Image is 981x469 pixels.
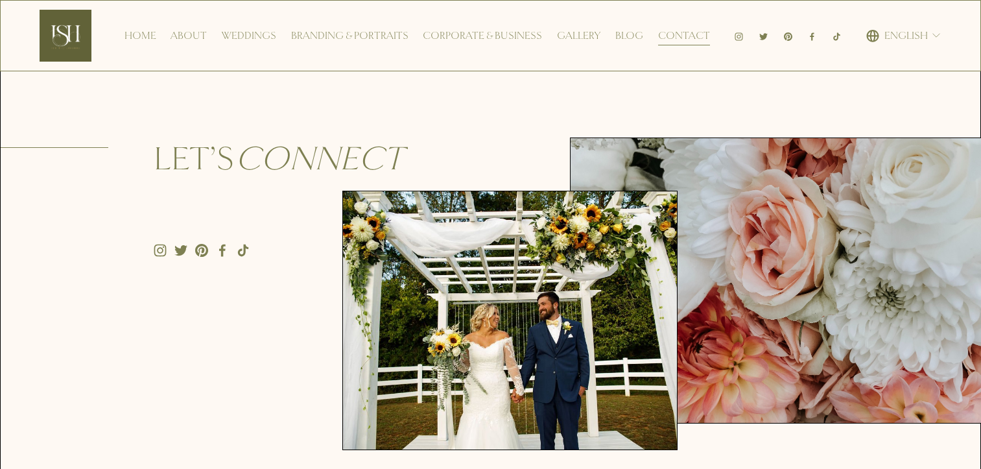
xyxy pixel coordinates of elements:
[658,25,710,46] a: Contact
[222,25,276,46] a: Weddings
[557,25,600,46] a: Gallery
[734,31,744,41] a: Instagram
[866,25,942,46] div: language picker
[237,244,250,257] a: TikTok
[884,27,928,45] span: English
[807,31,817,41] a: Facebook
[195,244,208,257] a: Pinterest
[423,25,542,46] a: Corporate & Business
[783,31,793,41] a: Pinterest
[291,25,408,46] a: Branding & Portraits
[832,31,842,41] a: TikTok
[216,244,229,257] a: Facebook
[615,25,643,46] a: Blog
[171,25,207,46] a: About
[40,10,91,62] img: Ish Picturesque
[124,25,156,46] a: Home
[154,138,449,181] h2: Let’s
[759,31,768,41] a: Twitter
[235,139,403,179] em: connect
[154,244,167,257] a: Instagram
[174,244,187,257] a: Twitter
